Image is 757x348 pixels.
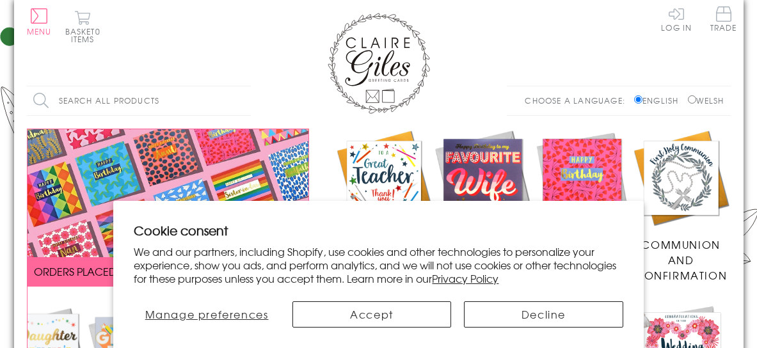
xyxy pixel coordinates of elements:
button: Decline [464,301,623,328]
button: Accept [292,301,451,328]
img: Claire Giles Greetings Cards [328,13,430,114]
span: Communion and Confirmation [635,237,727,283]
a: Academic [335,129,434,253]
button: Basket0 items [65,10,100,43]
label: Welsh [688,95,724,106]
a: New Releases [433,129,532,253]
a: Log In [661,6,692,31]
span: Menu [27,26,52,37]
span: ORDERS PLACED BY 12 NOON GET SENT THE SAME DAY [34,264,302,279]
a: Trade [710,6,737,34]
button: Menu [27,8,52,35]
a: Birthdays [532,129,632,253]
span: 0 items [71,26,100,45]
span: Manage preferences [145,306,269,322]
h2: Cookie consent [134,221,623,239]
label: English [634,95,685,106]
p: We and our partners, including Shopify, use cookies and other technologies to personalize your ex... [134,245,623,285]
input: Search [238,86,251,115]
input: Welsh [688,95,696,104]
p: Choose a language: [525,95,632,106]
input: English [634,95,642,104]
button: Manage preferences [134,301,279,328]
a: Privacy Policy [432,271,498,286]
span: Trade [710,6,737,31]
input: Search all products [27,86,251,115]
a: Communion and Confirmation [632,129,731,283]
